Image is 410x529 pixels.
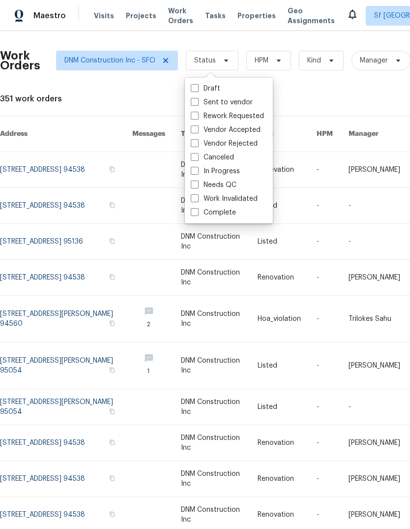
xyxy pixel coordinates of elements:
td: - [309,296,341,342]
td: DNM Construction Inc [173,260,250,296]
td: Renovation [250,260,309,296]
label: Sent to vendor [191,97,253,107]
label: Rework Requested [191,111,264,121]
button: Copy Address [108,407,117,416]
td: [PERSON_NAME] [341,260,408,296]
td: - [309,152,341,188]
span: Kind [307,56,321,65]
td: Renovation [250,425,309,461]
td: - [309,389,341,425]
span: Visits [94,11,114,21]
span: Maestro [33,11,66,21]
span: Manager [360,56,388,65]
th: Trade Partner [173,116,250,152]
button: Copy Address [108,474,117,483]
th: HPM [309,116,341,152]
td: [PERSON_NAME] [341,461,408,497]
th: Kind [250,116,309,152]
td: - [309,342,341,389]
td: - [341,188,408,224]
td: DNM Construction Inc [173,461,250,497]
button: Copy Address [108,510,117,519]
label: Needs QC [191,180,236,190]
td: - [309,461,341,497]
td: - [309,260,341,296]
button: Copy Address [108,319,117,328]
label: Complete [191,208,236,218]
label: Vendor Rejected [191,139,258,149]
span: Projects [126,11,156,21]
th: Messages [124,116,173,152]
td: - [341,389,408,425]
td: DNM Construction Inc [173,224,250,260]
span: Tasks [205,12,226,19]
td: [PERSON_NAME] [341,152,408,188]
span: Status [194,56,216,65]
td: Listed [250,342,309,389]
label: In Progress [191,166,240,176]
td: Listed [250,224,309,260]
td: - [309,188,341,224]
td: [PERSON_NAME] [341,342,408,389]
td: - [309,224,341,260]
td: Renovation [250,461,309,497]
td: Hoa_violation [250,296,309,342]
th: Manager [341,116,408,152]
button: Copy Address [108,273,117,281]
button: Copy Address [108,201,117,210]
span: HPM [255,56,268,65]
td: - [309,425,341,461]
td: Listed [250,389,309,425]
span: Properties [237,11,276,21]
button: Copy Address [108,165,117,174]
td: DNM Construction Inc [173,342,250,389]
td: [PERSON_NAME] [341,425,408,461]
label: Canceled [191,153,234,162]
button: Copy Address [108,366,117,374]
td: Listed [250,188,309,224]
td: - [341,224,408,260]
span: DNM Construction Inc - SFO [64,56,155,65]
label: Draft [191,84,220,93]
td: Trilokes Sahu [341,296,408,342]
span: Work Orders [168,6,193,26]
button: Copy Address [108,237,117,246]
td: DNM Construction Inc [173,152,250,188]
td: DNM Construction Inc [173,296,250,342]
td: DNM Construction Inc [173,389,250,425]
td: Renovation [250,152,309,188]
span: Geo Assignments [288,6,335,26]
button: Copy Address [108,438,117,447]
td: DNM Construction Inc [173,188,250,224]
label: Work Invalidated [191,194,258,204]
label: Vendor Accepted [191,125,261,135]
td: DNM Construction Inc [173,425,250,461]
